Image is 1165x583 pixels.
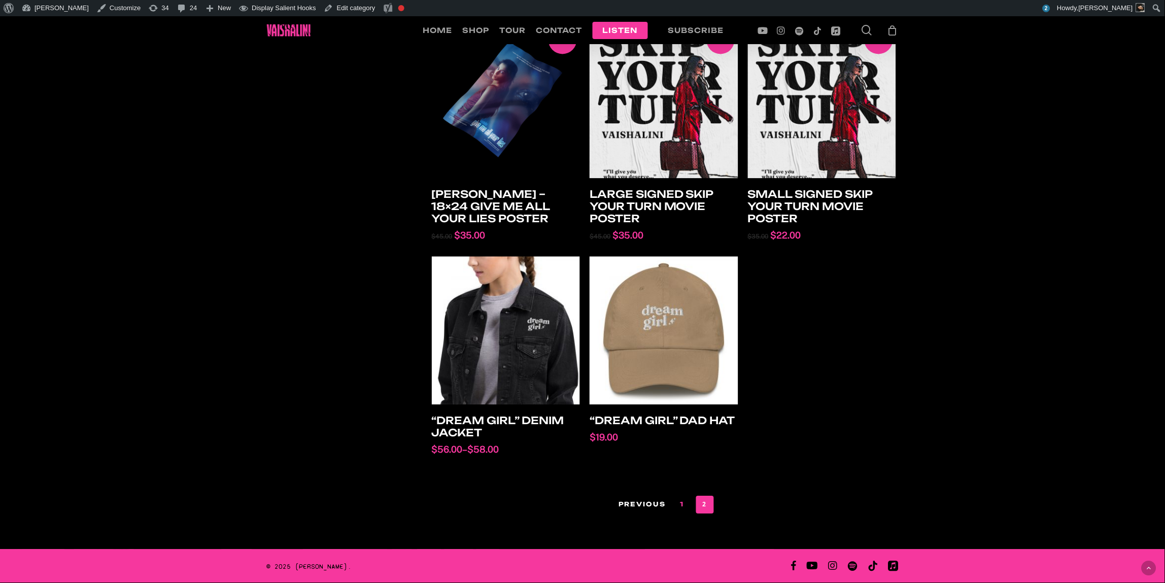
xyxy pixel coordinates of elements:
[668,26,724,35] span: Subscribe
[771,230,801,241] span: 22.00
[658,26,734,35] a: Subscribe
[463,26,490,35] a: shop
[432,30,580,179] img: Give Me All Your Lies - Vaishalini - Poster Copyright 2023, All Rights Reserved.
[463,26,490,35] span: shop
[674,496,691,512] a: 1
[696,496,714,514] span: 2
[590,233,594,241] span: $
[887,25,899,36] a: Cart
[593,26,648,35] a: listen
[590,233,610,241] span: 45.00
[432,233,453,241] span: 45.00
[432,444,438,455] span: $
[612,230,643,241] span: 35.00
[267,562,523,573] p: © 2025 [PERSON_NAME].
[432,444,580,456] span: –
[500,26,526,35] a: tour
[748,233,769,241] span: 35.00
[536,26,582,35] span: contact
[1142,561,1156,576] a: Back to top
[468,444,474,455] span: $
[612,496,673,512] a: Previous
[432,410,580,444] h2: “Dream Girl” denim jacket
[590,432,596,443] span: $
[1043,5,1051,12] span: 2
[432,184,580,230] h2: [PERSON_NAME] – 18×24 Give Me All Your Lies Poster
[432,233,436,241] span: $
[590,432,618,443] span: 19.00
[423,26,453,35] a: home
[590,184,738,230] h2: Large Signed Skip Your Turn Movie Poster
[455,230,461,241] span: $
[590,410,738,432] h2: “Dream Girl” Dad Hat
[748,30,897,179] img: Skip Your Turn by Vaishalini poster
[267,24,311,37] img: Vaishalini
[1079,4,1133,12] span: [PERSON_NAME]
[423,26,453,35] span: home
[500,26,526,35] span: tour
[455,230,486,241] span: 35.00
[612,230,619,241] span: $
[590,30,738,179] img: Skip Your Turn by Vaishalini poster
[603,26,638,35] span: listen
[771,230,777,241] span: $
[432,444,463,455] span: 56.00
[748,184,897,230] h2: Small Signed Skip Your Turn Movie Poster
[536,26,582,35] a: contact
[748,233,752,241] span: $
[468,444,499,455] span: 58.00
